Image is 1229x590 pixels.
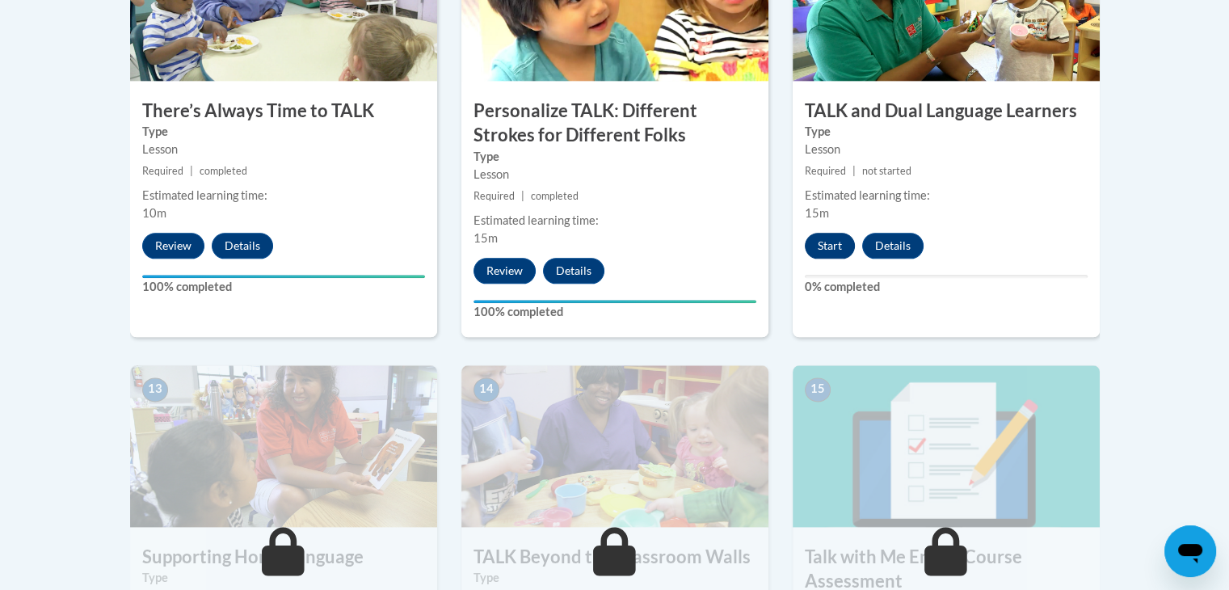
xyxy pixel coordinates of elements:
h3: There’s Always Time to TALK [130,99,437,124]
div: Lesson [142,141,425,158]
h3: Supporting Home Language [130,545,437,570]
span: Required [805,165,846,177]
span: completed [531,190,579,202]
label: Type [805,123,1088,141]
button: Details [543,258,604,284]
span: completed [200,165,247,177]
label: 0% completed [805,278,1088,296]
span: Required [142,165,183,177]
span: Required [474,190,515,202]
img: Course Image [793,365,1100,527]
button: Review [142,233,204,259]
div: Estimated learning time: [474,212,756,230]
div: Lesson [805,141,1088,158]
label: 100% completed [474,303,756,321]
label: Type [142,569,425,587]
label: Type [474,569,756,587]
button: Review [474,258,536,284]
h3: TALK and Dual Language Learners [793,99,1100,124]
span: 10m [142,206,166,220]
h3: TALK Beyond the Classroom Walls [461,545,768,570]
span: 14 [474,377,499,402]
div: Estimated learning time: [142,187,425,204]
img: Course Image [461,365,768,527]
div: Lesson [474,166,756,183]
div: Your progress [142,275,425,278]
label: Type [474,148,756,166]
label: Type [142,123,425,141]
button: Start [805,233,855,259]
span: 15 [805,377,831,402]
span: | [852,165,856,177]
img: Course Image [130,365,437,527]
iframe: Button to launch messaging window [1164,525,1216,577]
span: 13 [142,377,168,402]
button: Details [862,233,924,259]
span: 15m [474,231,498,245]
span: not started [862,165,911,177]
h3: Personalize TALK: Different Strokes for Different Folks [461,99,768,149]
span: | [521,190,524,202]
label: 100% completed [142,278,425,296]
span: 15m [805,206,829,220]
div: Your progress [474,300,756,303]
div: Estimated learning time: [805,187,1088,204]
button: Details [212,233,273,259]
span: | [190,165,193,177]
